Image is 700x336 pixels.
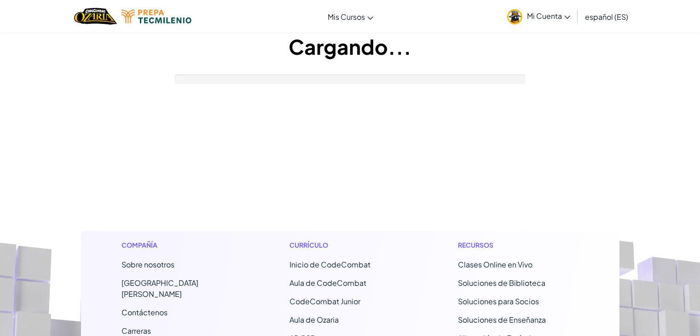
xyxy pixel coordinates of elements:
[121,307,168,317] span: Contáctenos
[458,278,545,288] a: Soluciones de Biblioteca
[289,260,370,269] span: Inicio de CodeCombat
[458,240,579,250] h1: Recursos
[121,278,198,299] a: [GEOGRAPHIC_DATA][PERSON_NAME]
[289,278,366,288] a: Aula de CodeCombat
[289,315,339,324] a: Aula de Ozaria
[323,4,378,29] a: Mis Cursos
[507,9,522,24] img: avatar
[121,260,174,269] a: Sobre nosotros
[580,4,633,29] a: español (ES)
[74,7,117,26] a: Ozaria by CodeCombat logo
[289,240,411,250] h1: Currículo
[121,240,243,250] h1: Compañía
[328,12,365,22] span: Mis Cursos
[458,296,539,306] a: Soluciones para Socios
[527,11,570,21] span: Mi Cuenta
[458,260,532,269] a: Clases Online en Vivo
[74,7,117,26] img: Home
[121,326,151,336] a: Carreras
[585,12,628,22] span: español (ES)
[121,10,191,23] img: Tecmilenio logo
[458,315,546,324] a: Soluciones de Enseñanza
[289,296,360,306] a: CodeCombat Junior
[503,2,575,31] a: Mi Cuenta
